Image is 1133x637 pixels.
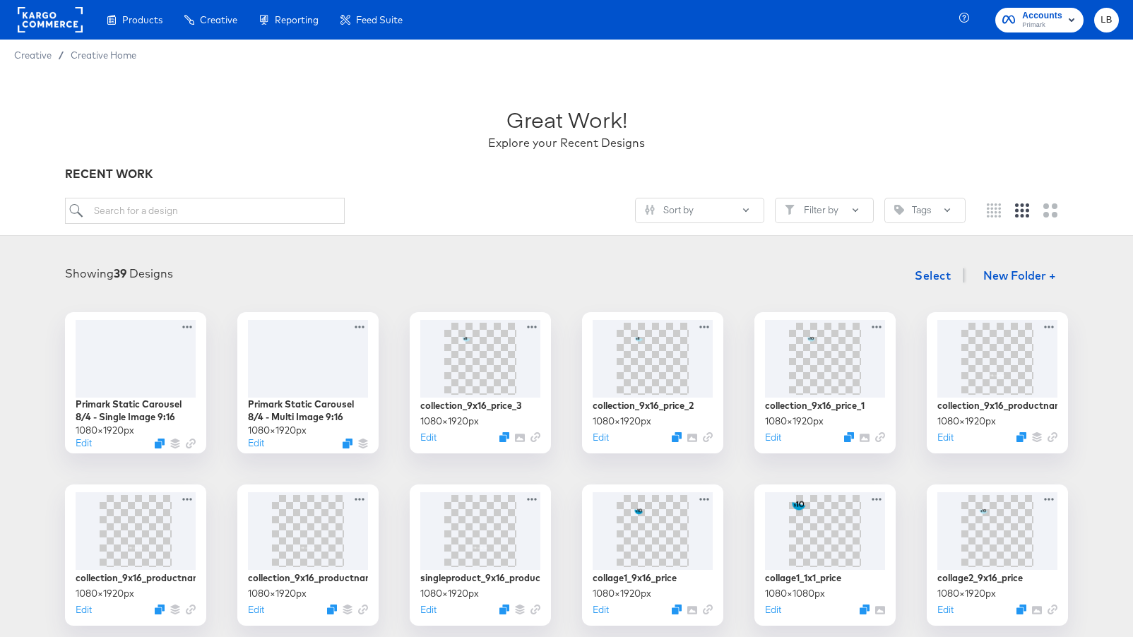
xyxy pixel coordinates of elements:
div: 1080 × 1920 px [76,424,134,437]
span: Creative [200,14,237,25]
button: Edit [248,436,264,450]
svg: Duplicate [155,439,165,448]
span: Primark [1022,20,1062,31]
button: Edit [420,431,437,444]
svg: Link [186,605,196,614]
svg: Link [1048,432,1057,442]
span: Reporting [275,14,319,25]
span: Creative [14,49,52,61]
button: Select [909,261,956,290]
div: collage2_9x16_price [937,571,1023,585]
div: collage1_1x1_price [765,571,841,585]
div: singleproduct_9x16_productname1080×1920pxEditDuplicate [410,484,551,626]
span: Accounts [1022,8,1062,23]
div: collage1_9x16_price1080×1920pxEditDuplicate [582,484,723,626]
svg: Duplicate [343,439,352,448]
svg: Tag [894,205,904,215]
div: collection_9x16_price_11080×1920pxEditDuplicate [754,312,896,453]
span: LB [1100,12,1113,28]
div: RECENT WORK [65,166,1068,182]
button: Edit [593,603,609,617]
svg: Large grid [1043,203,1057,218]
div: collection_9x16_price_2 [593,399,694,412]
div: 1080 × 1920 px [248,424,307,437]
button: AccountsPrimark [995,8,1084,32]
div: collection_9x16_price_3 [420,399,521,412]
div: collection_9x16_productname_21080×1920pxEditDuplicate [65,484,206,626]
div: collection_9x16_productname_3 [937,399,1057,412]
div: Primark Static Carousel 8/4 - Multi Image 9:161080×1920pxEditDuplicate [237,312,379,453]
svg: Duplicate [499,605,509,614]
svg: Link [358,605,368,614]
svg: Duplicate [327,605,337,614]
button: LB [1094,8,1119,32]
div: collection_9x16_productname_2 [76,571,196,585]
div: singleproduct_9x16_productname [420,571,540,585]
svg: Link [703,605,713,614]
button: Edit [248,603,264,617]
div: 1080 × 1920 px [765,415,824,428]
div: Explore your Recent Designs [488,135,645,151]
svg: Duplicate [672,432,682,442]
div: collection_9x16_price_1 [765,399,865,412]
svg: Duplicate [155,605,165,614]
div: collage1_1x1_price1080×1080pxEditDuplicate [754,484,896,626]
button: Edit [937,431,954,444]
svg: Duplicate [499,432,509,442]
button: Edit [76,603,92,617]
div: collection_9x16_price_21080×1920pxEditDuplicate [582,312,723,453]
svg: Link [186,439,196,448]
span: Feed Suite [356,14,403,25]
svg: Duplicate [860,605,870,614]
button: SlidersSort by [635,198,764,223]
input: Search for a design [65,198,345,224]
div: 1080 × 1920 px [937,587,996,600]
button: Edit [937,603,954,617]
div: 1080 × 1920 px [420,415,479,428]
svg: Link [875,432,885,442]
button: Edit [765,603,781,617]
button: Edit [765,431,781,444]
div: collection_9x16_price_31080×1920pxEditDuplicate [410,312,551,453]
span: / [52,49,71,61]
span: Select [915,266,951,285]
a: Creative Home [71,49,136,61]
svg: Small grid [987,203,1001,218]
svg: Link [703,432,713,442]
button: Edit [420,603,437,617]
svg: Link [1048,605,1057,614]
svg: Link [530,432,540,442]
div: 1080 × 1080 px [765,587,825,600]
svg: Filter [785,205,795,215]
div: 1080 × 1920 px [593,587,651,600]
svg: Duplicate [672,605,682,614]
button: FilterFilter by [775,198,874,223]
div: collection_9x16_productname_31080×1920pxEditDuplicate [927,312,1068,453]
div: Primark Static Carousel 8/4 - Multi Image 9:16 [248,398,368,424]
div: collection_9x16_productname_11080×1920pxEditDuplicate [237,484,379,626]
svg: Sliders [645,205,655,215]
div: 1080 × 1920 px [420,587,479,600]
svg: Duplicate [844,432,854,442]
svg: Duplicate [1016,605,1026,614]
svg: Duplicate [1016,432,1026,442]
svg: Medium grid [1015,203,1029,218]
div: collection_9x16_productname_1 [248,571,368,585]
div: Showing Designs [65,266,173,282]
svg: Link [530,605,540,614]
div: collage1_9x16_price [593,571,677,585]
button: New Folder + [971,263,1068,290]
div: 1080 × 1920 px [76,587,134,600]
